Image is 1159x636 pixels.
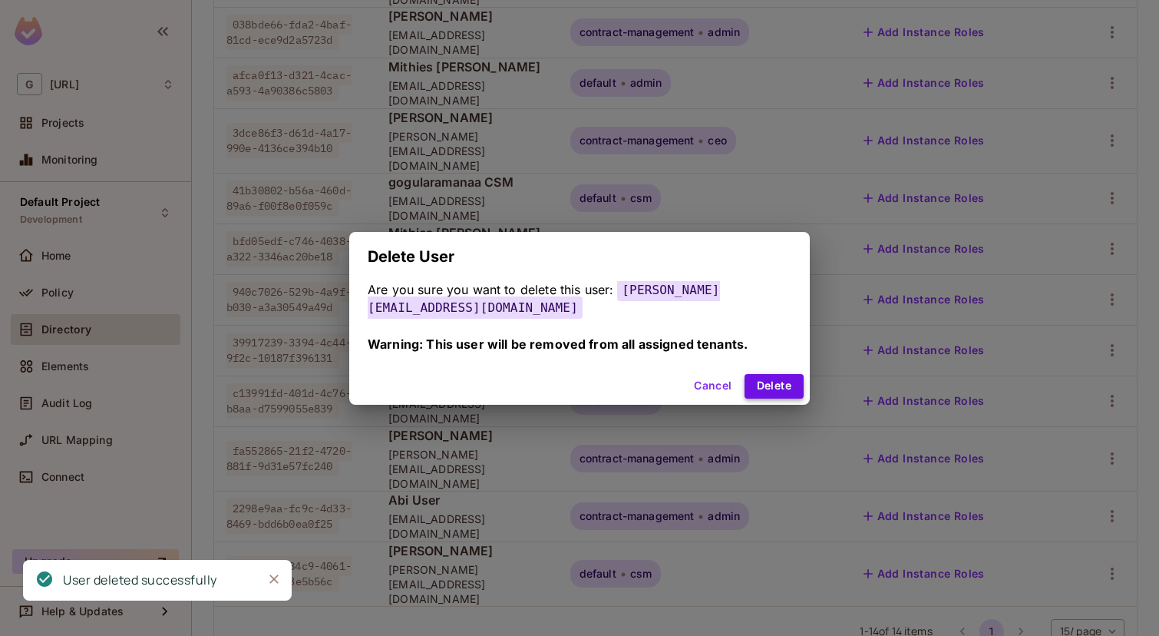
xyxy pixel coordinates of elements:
button: Cancel [688,374,738,399]
span: Warning: This user will be removed from all assigned tenants. [368,336,748,352]
span: Are you sure you want to delete this user: [368,282,613,297]
button: Close [263,568,286,591]
h2: Delete User [349,232,810,281]
div: User deleted successfully [63,571,217,590]
span: [PERSON_NAME][EMAIL_ADDRESS][DOMAIN_NAME] [368,279,720,319]
button: Delete [745,374,804,399]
